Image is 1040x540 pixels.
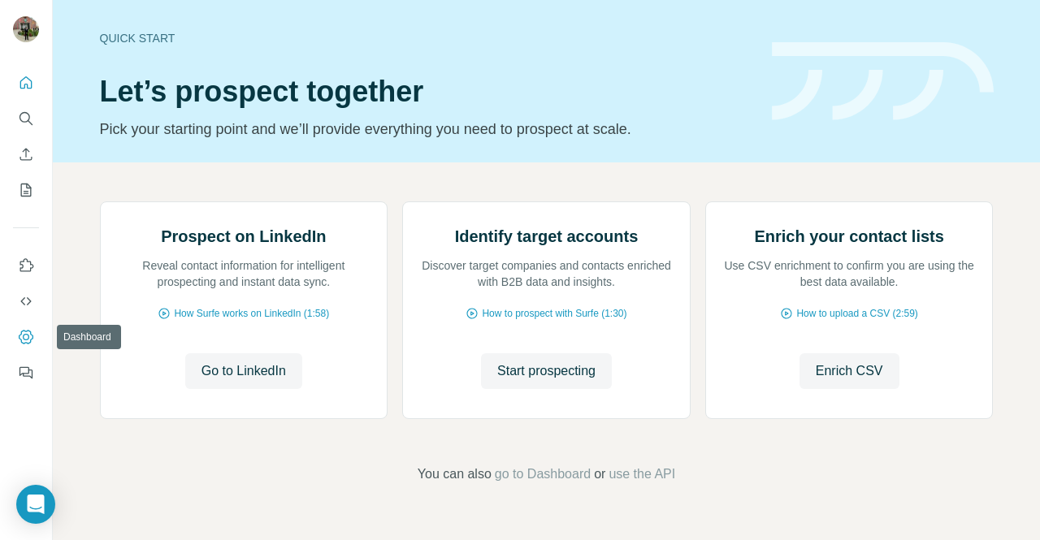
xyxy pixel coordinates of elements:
[497,361,596,381] span: Start prospecting
[13,175,39,205] button: My lists
[609,464,675,484] button: use the API
[482,306,626,321] span: How to prospect with Surfe (1:30)
[799,353,899,389] button: Enrich CSV
[754,225,943,248] h2: Enrich your contact lists
[816,361,883,381] span: Enrich CSV
[796,306,917,321] span: How to upload a CSV (2:59)
[481,353,612,389] button: Start prospecting
[772,42,994,121] img: banner
[13,140,39,169] button: Enrich CSV
[419,257,674,290] p: Discover target companies and contacts enriched with B2B data and insights.
[201,361,286,381] span: Go to LinkedIn
[185,353,302,389] button: Go to LinkedIn
[13,287,39,316] button: Use Surfe API
[455,225,639,248] h2: Identify target accounts
[100,118,752,140] p: Pick your starting point and we’ll provide everything you need to prospect at scale.
[161,225,326,248] h2: Prospect on LinkedIn
[117,257,371,290] p: Reveal contact information for intelligent prospecting and instant data sync.
[13,358,39,387] button: Feedback
[13,16,39,42] img: Avatar
[100,76,752,108] h1: Let’s prospect together
[722,257,977,290] p: Use CSV enrichment to confirm you are using the best data available.
[13,68,39,97] button: Quick start
[418,464,492,484] span: You can also
[594,464,605,484] span: or
[100,30,752,46] div: Quick start
[13,104,39,133] button: Search
[495,464,591,484] button: go to Dashboard
[16,485,55,524] div: Open Intercom Messenger
[13,251,39,280] button: Use Surfe on LinkedIn
[174,306,329,321] span: How Surfe works on LinkedIn (1:58)
[13,322,39,352] button: Dashboard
